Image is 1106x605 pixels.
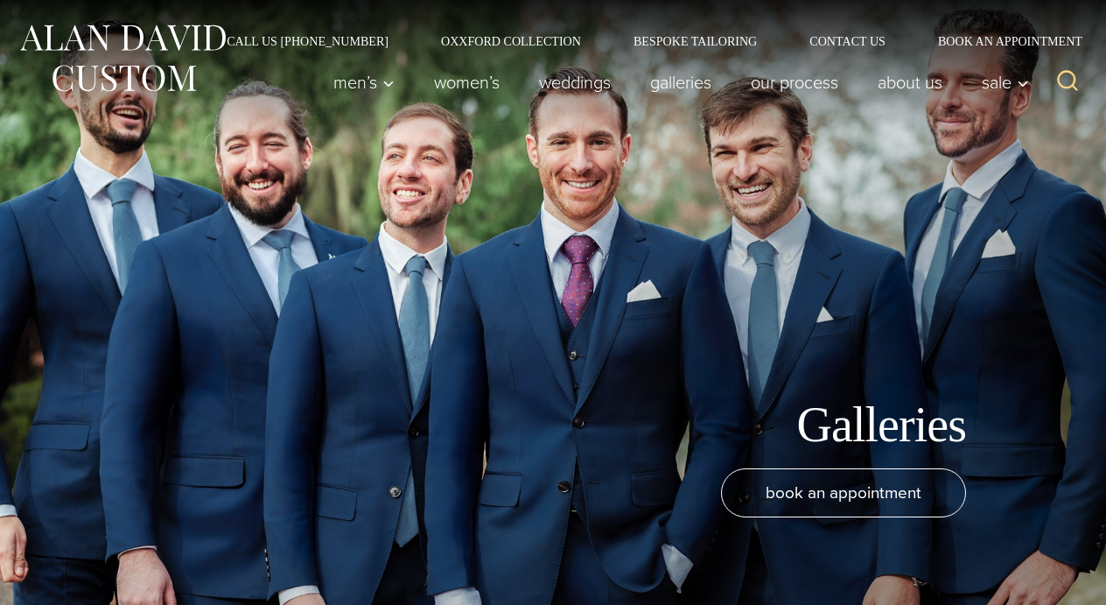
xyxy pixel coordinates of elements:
[520,65,631,100] a: weddings
[858,65,962,100] a: About Us
[314,65,1039,100] nav: Primary Navigation
[766,480,921,505] span: book an appointment
[415,35,607,47] a: Oxxford Collection
[607,35,783,47] a: Bespoke Tailoring
[721,468,966,517] a: book an appointment
[731,65,858,100] a: Our Process
[1046,61,1088,103] button: View Search Form
[200,35,415,47] a: Call Us [PHONE_NUMBER]
[17,19,227,97] img: Alan David Custom
[982,74,1029,91] span: Sale
[200,35,1088,47] nav: Secondary Navigation
[415,65,520,100] a: Women’s
[631,65,731,100] a: Galleries
[783,35,912,47] a: Contact Us
[912,35,1088,47] a: Book an Appointment
[797,396,967,454] h1: Galleries
[333,74,395,91] span: Men’s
